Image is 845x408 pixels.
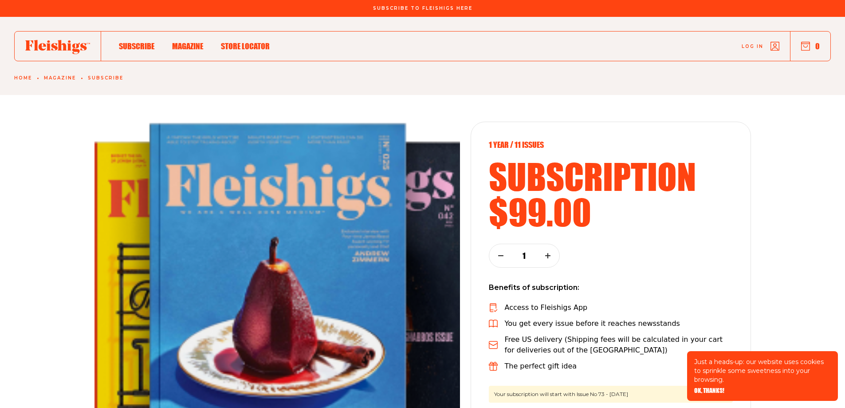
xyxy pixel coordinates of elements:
[489,158,733,194] h2: subscription
[221,41,270,51] span: Store locator
[505,361,577,372] p: The perfect gift idea
[88,75,123,81] a: Subscribe
[14,75,32,81] a: Home
[119,41,154,51] span: Subscribe
[505,318,680,329] p: You get every issue before it reaches newsstands
[221,40,270,52] a: Store locator
[505,334,733,356] p: Free US delivery (Shipping fees will be calculated in your cart for deliveries out of the [GEOGRA...
[801,41,820,51] button: 0
[489,140,733,150] p: 1 year / 11 Issues
[519,251,530,261] p: 1
[172,40,203,52] a: Magazine
[371,6,474,10] a: Subscribe To Fleishigs Here
[694,357,831,384] p: Just a heads-up: our website uses cookies to sprinkle some sweetness into your browsing.
[742,43,763,50] span: Log in
[373,6,472,11] span: Subscribe To Fleishigs Here
[489,386,733,403] span: Your subscription will start with Issue No 73 - [DATE]
[489,282,733,293] p: Benefits of subscription:
[489,194,733,230] h2: $99.00
[119,40,154,52] a: Subscribe
[172,41,203,51] span: Magazine
[742,42,779,51] a: Log in
[44,75,76,81] a: Magazine
[694,388,724,394] button: OK, THANKS!
[505,302,588,313] p: Access to Fleishigs App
